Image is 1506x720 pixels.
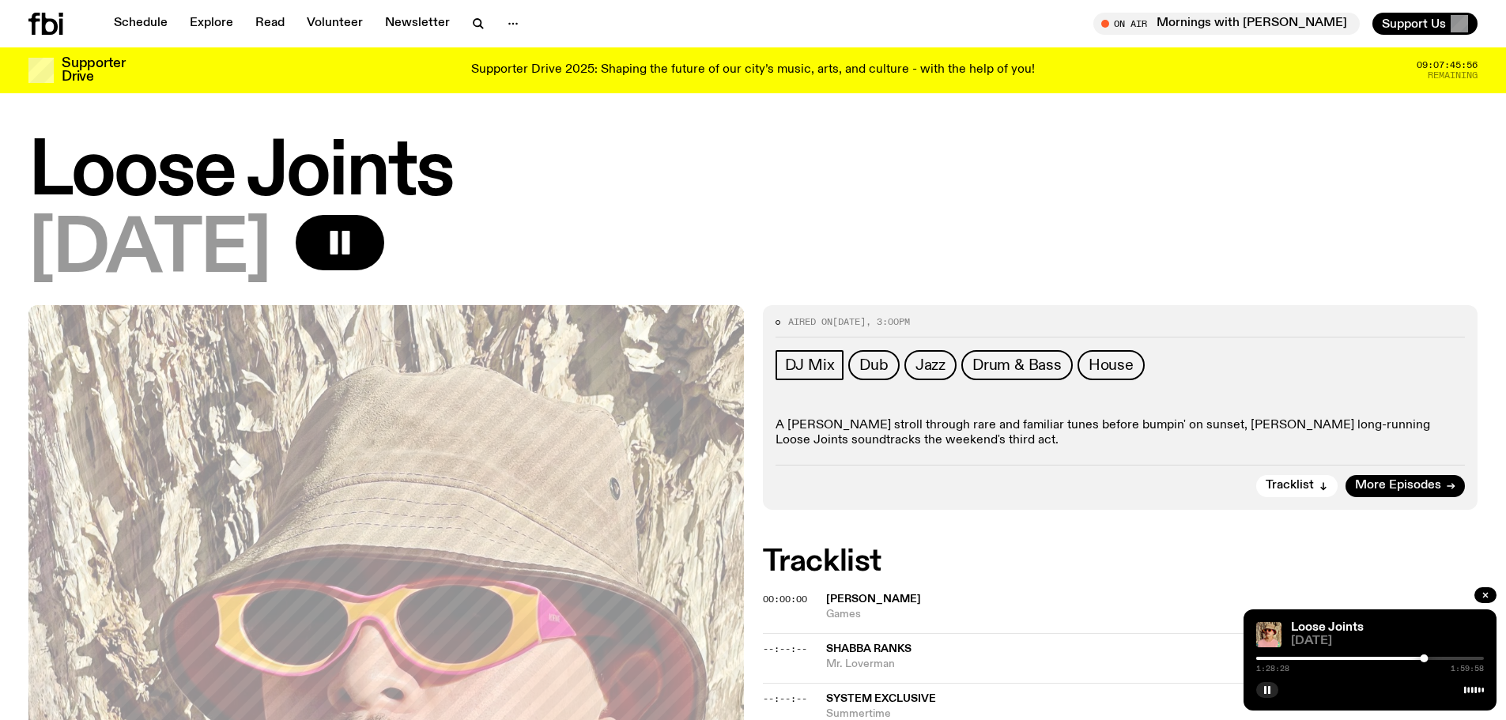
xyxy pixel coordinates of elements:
[62,57,125,84] h3: Supporter Drive
[180,13,243,35] a: Explore
[826,693,936,704] span: System Exclusive
[776,418,1466,448] p: A [PERSON_NAME] stroll through rare and familiar tunes before bumpin' on sunset, [PERSON_NAME] lo...
[788,315,832,328] span: Aired on
[471,63,1035,77] p: Supporter Drive 2025: Shaping the future of our city’s music, arts, and culture - with the help o...
[1089,356,1134,374] span: House
[832,315,866,328] span: [DATE]
[1451,665,1484,673] span: 1:59:58
[961,350,1073,380] a: Drum & Bass
[376,13,459,35] a: Newsletter
[859,356,888,374] span: Dub
[904,350,957,380] a: Jazz
[763,643,807,655] span: --:--:--
[826,643,912,654] span: Shabba Ranks
[785,356,835,374] span: DJ Mix
[1291,635,1484,647] span: [DATE]
[763,593,807,605] span: 00:00:00
[826,594,921,605] span: [PERSON_NAME]
[1346,475,1465,497] a: More Episodes
[1256,475,1338,497] button: Tracklist
[1291,621,1364,634] a: Loose Joints
[1093,13,1360,35] button: On AirMornings with [PERSON_NAME]
[28,215,270,286] span: [DATE]
[1417,61,1478,70] span: 09:07:45:56
[1256,665,1289,673] span: 1:28:28
[1355,480,1441,492] span: More Episodes
[848,350,899,380] a: Dub
[776,350,844,380] a: DJ Mix
[826,607,1478,622] span: Games
[763,595,807,604] button: 00:00:00
[104,13,177,35] a: Schedule
[1372,13,1478,35] button: Support Us
[246,13,294,35] a: Read
[1266,480,1314,492] span: Tracklist
[972,356,1062,374] span: Drum & Bass
[866,315,910,328] span: , 3:00pm
[28,138,1478,209] h1: Loose Joints
[763,548,1478,576] h2: Tracklist
[1382,17,1446,31] span: Support Us
[297,13,372,35] a: Volunteer
[1078,350,1145,380] a: House
[826,657,1478,672] span: Mr. Loverman
[1256,622,1281,647] img: Tyson stands in front of a paperbark tree wearing orange sunglasses, a suede bucket hat and a pin...
[915,356,945,374] span: Jazz
[763,692,807,705] span: --:--:--
[1428,71,1478,80] span: Remaining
